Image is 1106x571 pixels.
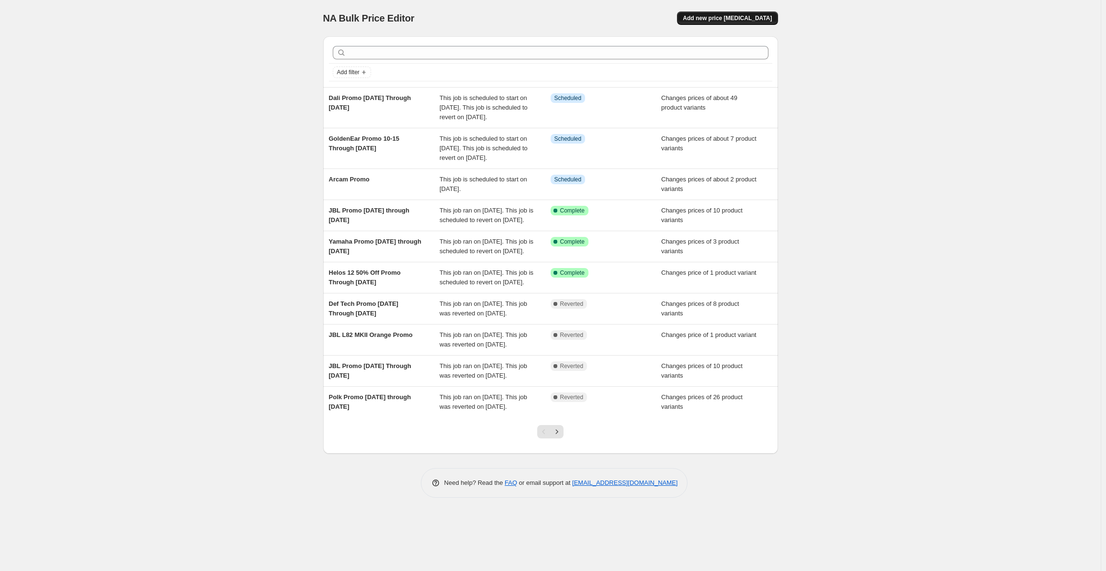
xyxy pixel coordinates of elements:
[329,393,411,410] span: Polk Promo [DATE] through [DATE]
[537,425,564,438] nav: Pagination
[440,362,527,379] span: This job ran on [DATE]. This job was reverted on [DATE].
[440,176,527,192] span: This job is scheduled to start on [DATE].
[440,300,527,317] span: This job ran on [DATE]. This job was reverted on [DATE].
[677,11,778,25] button: Add new price [MEDICAL_DATA]
[329,94,411,111] span: Dali Promo [DATE] Through [DATE]
[560,331,584,339] span: Reverted
[440,135,528,161] span: This job is scheduled to start on [DATE]. This job is scheduled to revert on [DATE].
[661,300,739,317] span: Changes prices of 8 product variants
[560,238,585,246] span: Complete
[560,300,584,308] span: Reverted
[444,479,505,486] span: Need help? Read the
[661,331,756,338] span: Changes price of 1 product variant
[440,331,527,348] span: This job ran on [DATE]. This job was reverted on [DATE].
[505,479,517,486] a: FAQ
[661,135,756,152] span: Changes prices of about 7 product variants
[329,331,413,338] span: JBL L82 MKII Orange Promo
[329,269,401,286] span: Helos 12 50% Off Promo Through [DATE]
[329,207,410,224] span: JBL Promo [DATE] through [DATE]
[329,135,399,152] span: GoldenEar Promo 10-15 Through [DATE]
[560,207,585,214] span: Complete
[440,393,527,410] span: This job ran on [DATE]. This job was reverted on [DATE].
[661,207,743,224] span: Changes prices of 10 product variants
[550,425,564,438] button: Next
[329,176,370,183] span: Arcam Promo
[329,362,411,379] span: JBL Promo [DATE] Through [DATE]
[440,269,533,286] span: This job ran on [DATE]. This job is scheduled to revert on [DATE].
[554,94,582,102] span: Scheduled
[661,362,743,379] span: Changes prices of 10 product variants
[661,176,756,192] span: Changes prices of about 2 product variants
[572,479,677,486] a: [EMAIL_ADDRESS][DOMAIN_NAME]
[440,94,528,121] span: This job is scheduled to start on [DATE]. This job is scheduled to revert on [DATE].
[329,300,398,317] span: Def Tech Promo [DATE] Through [DATE]
[517,479,572,486] span: or email support at
[661,238,739,255] span: Changes prices of 3 product variants
[661,393,743,410] span: Changes prices of 26 product variants
[333,67,371,78] button: Add filter
[329,238,421,255] span: Yamaha Promo [DATE] through [DATE]
[560,362,584,370] span: Reverted
[661,269,756,276] span: Changes price of 1 product variant
[683,14,772,22] span: Add new price [MEDICAL_DATA]
[337,68,360,76] span: Add filter
[323,13,415,23] span: NA Bulk Price Editor
[560,269,585,277] span: Complete
[440,238,533,255] span: This job ran on [DATE]. This job is scheduled to revert on [DATE].
[554,176,582,183] span: Scheduled
[661,94,737,111] span: Changes prices of about 49 product variants
[560,393,584,401] span: Reverted
[440,207,533,224] span: This job ran on [DATE]. This job is scheduled to revert on [DATE].
[554,135,582,143] span: Scheduled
